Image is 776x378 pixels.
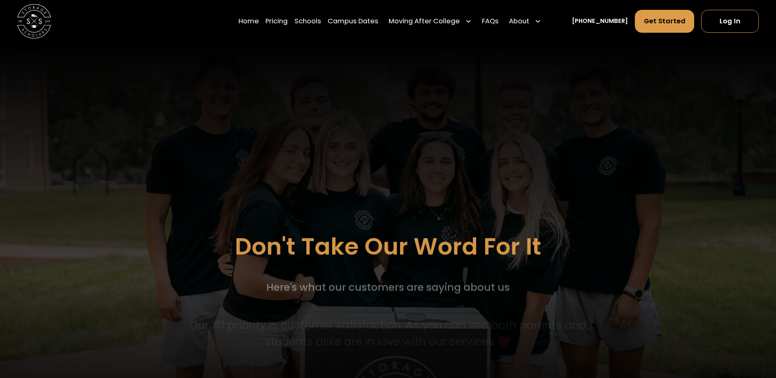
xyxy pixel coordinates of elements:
p: Our #1 priority is customer satisfaction. As you can see both parents and students alike are in l... [184,317,592,349]
p: Here's what our customers are saying about us [266,280,510,295]
a: Log In [701,10,759,33]
a: Home [238,9,259,33]
a: home [17,4,51,38]
div: About [509,16,529,27]
a: Campus Dates [328,9,378,33]
a: [PHONE_NUMBER] [572,17,628,26]
div: Moving After College [389,16,460,27]
div: Moving After College [385,9,475,33]
img: Storage Scholars main logo [17,4,51,38]
a: Schools [295,9,321,33]
a: Pricing [265,9,288,33]
div: About [506,9,545,33]
a: Get Started [635,10,695,33]
a: FAQs [482,9,499,33]
h1: Don't Take Our Word For It [235,234,541,259]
